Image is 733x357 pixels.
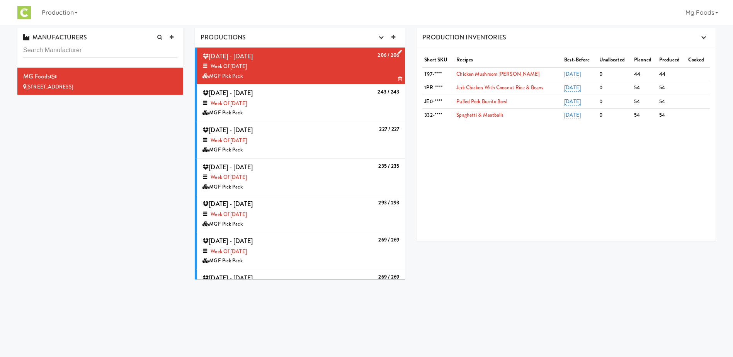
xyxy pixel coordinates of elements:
[202,236,253,245] span: [DATE] - [DATE]
[195,195,405,232] li: 293 / 293 [DATE] - [DATE]Week of [DATE]MGF Pick Pack
[202,108,399,118] div: MGF Pick Pack
[378,199,399,206] b: 293 / 293
[195,121,405,158] li: 227 / 227 [DATE] - [DATE]Week of [DATE]MGF Pick Pack
[632,95,657,109] td: 54
[201,33,246,42] span: PRODUCTIONS
[195,84,405,121] li: 243 / 243 [DATE] - [DATE]Week of [DATE]MGF Pick Pack
[422,33,506,42] span: PRODUCTION INVENTORIES
[202,88,253,97] span: [DATE] - [DATE]
[562,53,597,67] th: Best-Before
[195,48,405,85] li: 206 / 206 [DATE] - [DATE]Week of [DATE]MGF Pick Pack
[17,68,183,95] li: MG Foods[STREET_ADDRESS]
[686,53,710,67] th: Cooked
[17,6,31,19] img: Micromart
[456,70,539,78] a: Chicken Mushroom [PERSON_NAME]
[378,88,399,95] b: 243 / 243
[378,51,399,59] b: 206 / 206
[422,95,710,109] tr: JE0-****Pulled Pork Burrito Bowl[DATE]05454
[202,52,253,61] span: [DATE] - [DATE]
[202,256,399,266] div: MGF Pick Pack
[211,137,247,144] a: Week of [DATE]
[597,109,632,122] td: 0
[632,81,657,95] td: 54
[378,273,399,280] b: 269 / 269
[456,111,503,119] a: Spaghetti & Meatballs
[202,71,399,81] div: MGF Pick Pack
[23,72,50,81] span: MG Foods
[195,232,405,269] li: 269 / 269 [DATE] - [DATE]Week of [DATE]MGF Pick Pack
[564,84,581,92] a: [DATE]
[632,109,657,122] td: 54
[456,98,507,105] a: Pulled Pork Burrito Bowl
[211,173,247,181] a: Week of [DATE]
[379,125,399,133] b: 227 / 227
[422,81,710,95] tr: 1PR-****Jerk Chicken with Coconut Rice & Beans[DATE]05454
[564,111,581,119] a: [DATE]
[195,269,405,306] li: 269 / 269 [DATE] - [DATE]Week of [DATE]MGF Pick Pack
[202,163,253,172] span: [DATE] - [DATE]
[597,95,632,109] td: 0
[564,70,581,78] a: [DATE]
[202,182,399,192] div: MGF Pick Pack
[597,67,632,81] td: 0
[202,219,399,229] div: MGF Pick Pack
[657,53,686,67] th: Produced
[202,145,399,155] div: MGF Pick Pack
[632,53,657,67] th: Planned
[23,43,177,58] input: Search Manufacturer
[202,274,253,282] span: [DATE] - [DATE]
[202,126,253,134] span: [DATE] - [DATE]
[657,109,686,122] td: 54
[211,211,247,218] a: Week of [DATE]
[454,53,562,67] th: Recipes
[456,84,543,91] a: Jerk Chicken with Coconut Rice & Beans
[597,53,632,67] th: Unallocated
[564,98,581,105] a: [DATE]
[378,162,399,170] b: 235 / 235
[211,100,247,107] a: Week of [DATE]
[202,199,253,208] span: [DATE] - [DATE]
[26,83,73,90] span: [STREET_ADDRESS]
[378,236,399,243] b: 269 / 269
[211,248,247,255] a: Week of [DATE]
[422,67,710,81] tr: T97-****Chicken Mushroom [PERSON_NAME][DATE]04444
[597,81,632,95] td: 0
[211,63,247,70] a: Week of [DATE]
[632,67,657,81] td: 44
[23,33,87,42] span: MANUFACTURERS
[422,109,710,122] tr: 332-****Spaghetti & Meatballs[DATE]05454
[657,81,686,95] td: 54
[657,67,686,81] td: 44
[657,95,686,109] td: 54
[422,53,454,67] th: Short SKU
[195,158,405,195] li: 235 / 235 [DATE] - [DATE]Week of [DATE]MGF Pick Pack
